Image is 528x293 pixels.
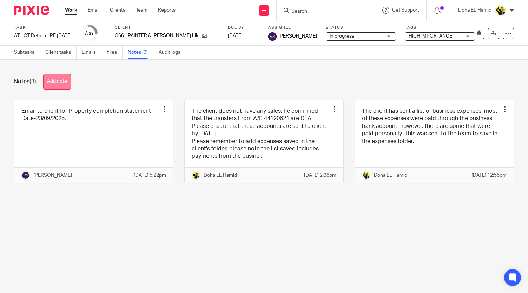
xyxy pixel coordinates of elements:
[14,25,72,31] label: Task
[84,29,94,37] div: 7
[107,46,123,59] a: Files
[405,25,475,31] label: Tags
[14,32,72,39] div: AT - CT Return - PE [DATE]
[330,34,354,39] span: In progress
[134,172,166,179] p: [DATE] 5:22pm
[291,8,354,15] input: Search
[268,32,277,41] img: svg%3E
[87,32,94,35] small: /29
[204,172,237,179] p: Doha EL Hamid
[65,7,77,14] a: Work
[88,7,99,14] a: Email
[304,172,336,179] p: [DATE] 2:38pm
[228,33,243,38] span: [DATE]
[14,78,36,85] h1: Notes
[110,7,125,14] a: Clients
[192,171,200,180] img: Doha-Starbridge.jpg
[228,25,259,31] label: Due by
[136,7,147,14] a: Team
[159,46,186,59] a: Audit logs
[29,79,36,84] span: (3)
[392,8,419,13] span: Get Support
[326,25,396,31] label: Status
[158,7,176,14] a: Reports
[495,5,506,16] img: Doha-Starbridge.jpg
[14,46,40,59] a: Subtasks
[471,172,507,179] p: [DATE] 12:55pm
[362,171,370,180] img: Doha-Starbridge.jpg
[43,74,71,90] button: Add note
[374,172,407,179] p: Doha EL Hamid
[115,25,219,31] label: Client
[128,46,153,59] a: Notes (3)
[14,32,72,39] div: AT - CT Return - PE 31-03-2025
[45,46,77,59] a: Client tasks
[409,34,452,39] span: HIGH IMPORTANCE
[82,46,101,59] a: Emails
[33,172,72,179] p: [PERSON_NAME]
[458,7,491,14] p: Doha EL Hamid
[14,6,49,15] img: Pixie
[268,25,317,31] label: Assignee
[278,33,317,40] span: [PERSON_NAME]
[115,32,198,39] p: C66 - PAINTER & [PERSON_NAME] LIMITED
[21,171,30,180] img: svg%3E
